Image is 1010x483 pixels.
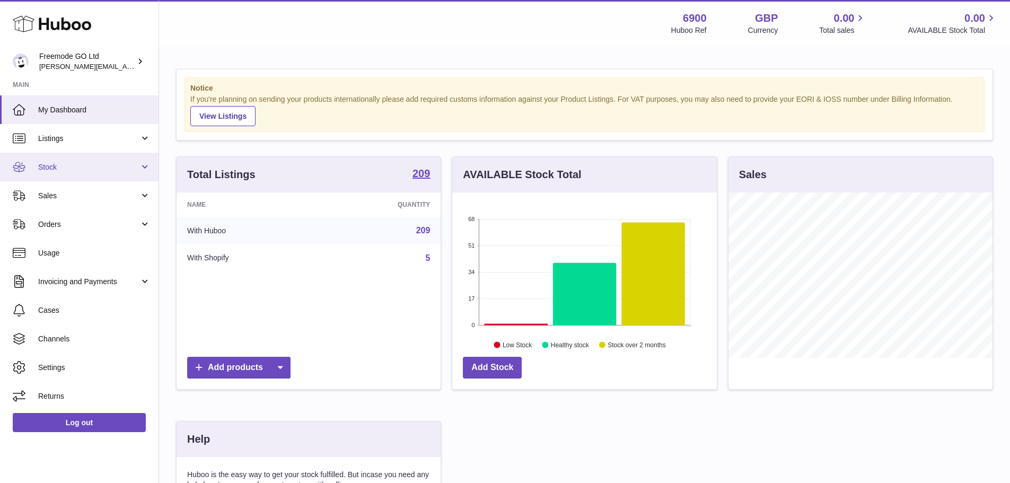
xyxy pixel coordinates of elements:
[190,94,979,126] div: If you're planning on sending your products internationally please add required customs informati...
[463,357,522,379] a: Add Stock
[38,134,139,144] span: Listings
[319,192,441,217] th: Quantity
[38,248,151,258] span: Usage
[908,11,997,36] a: 0.00 AVAILABLE Stock Total
[190,83,979,93] strong: Notice
[187,357,291,379] a: Add products
[177,244,319,272] td: With Shopify
[739,168,767,182] h3: Sales
[39,51,135,72] div: Freemode GO Ltd
[755,11,778,25] strong: GBP
[819,11,866,36] a: 0.00 Total sales
[463,168,581,182] h3: AVAILABLE Stock Total
[671,25,707,36] div: Huboo Ref
[412,168,430,179] strong: 209
[190,106,256,126] a: View Listings
[13,413,146,432] a: Log out
[819,25,866,36] span: Total sales
[412,168,430,181] a: 209
[13,54,29,69] img: lenka.smikniarova@gioteck.com
[177,192,319,217] th: Name
[469,269,475,275] text: 34
[39,62,213,71] span: [PERSON_NAME][EMAIL_ADDRESS][DOMAIN_NAME]
[683,11,707,25] strong: 6900
[469,216,475,222] text: 68
[425,253,430,262] a: 5
[38,191,139,201] span: Sales
[38,363,151,373] span: Settings
[964,11,985,25] span: 0.00
[503,341,532,348] text: Low Stock
[38,277,139,287] span: Invoicing and Payments
[38,391,151,401] span: Returns
[469,242,475,249] text: 51
[908,25,997,36] span: AVAILABLE Stock Total
[38,105,151,115] span: My Dashboard
[834,11,855,25] span: 0.00
[187,432,210,446] h3: Help
[38,305,151,315] span: Cases
[748,25,778,36] div: Currency
[38,219,139,230] span: Orders
[472,322,475,328] text: 0
[469,295,475,302] text: 17
[38,162,139,172] span: Stock
[608,341,666,348] text: Stock over 2 months
[177,217,319,244] td: With Huboo
[551,341,590,348] text: Healthy stock
[187,168,256,182] h3: Total Listings
[38,334,151,344] span: Channels
[416,226,431,235] a: 209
